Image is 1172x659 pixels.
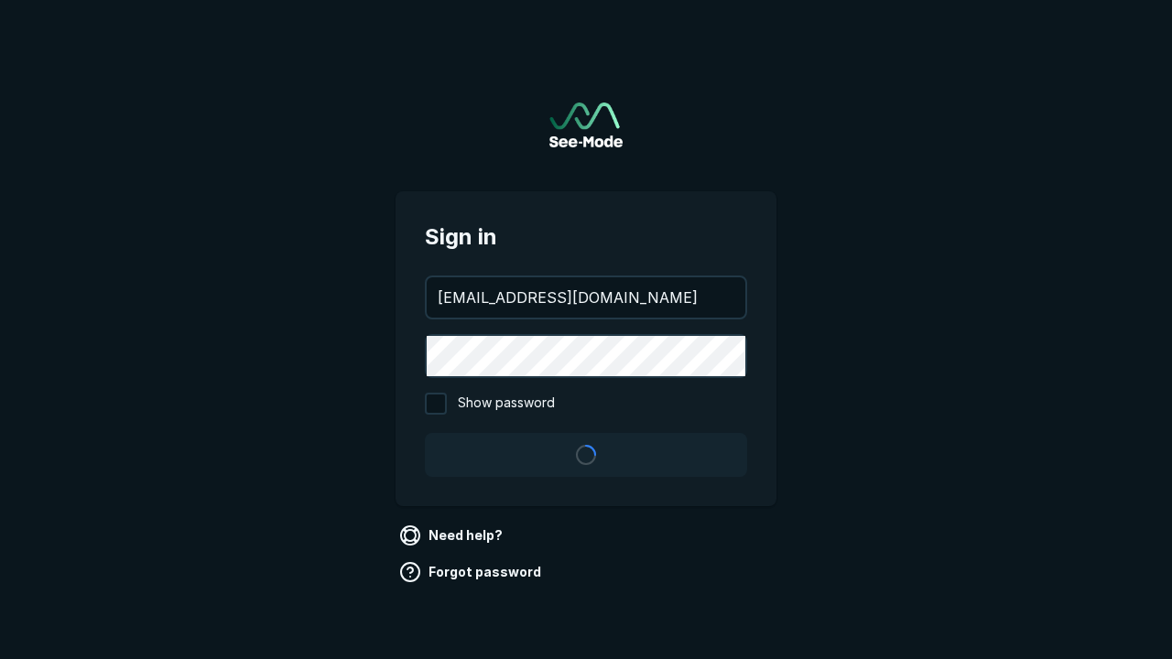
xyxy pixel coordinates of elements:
input: your@email.com [427,277,745,318]
a: Forgot password [396,557,548,587]
img: See-Mode Logo [549,103,623,147]
a: Go to sign in [549,103,623,147]
span: Sign in [425,221,747,254]
span: Show password [458,393,555,415]
a: Need help? [396,521,510,550]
